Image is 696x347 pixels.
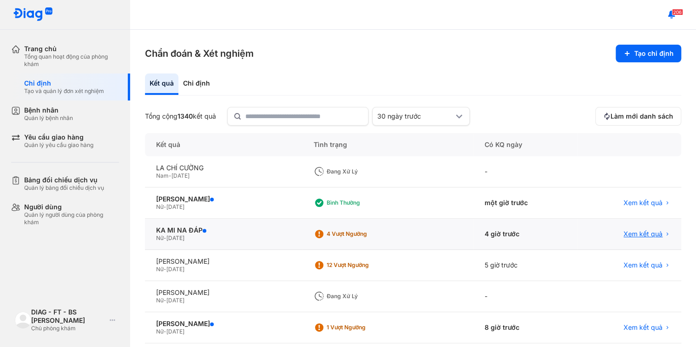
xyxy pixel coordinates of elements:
[164,266,166,273] span: -
[156,164,291,172] div: LA CHÍ CƯỜNG
[156,328,164,335] span: Nữ
[616,45,681,62] button: Tạo chỉ định
[595,107,681,126] button: Làm mới danh sách
[166,328,184,335] span: [DATE]
[156,195,291,203] div: [PERSON_NAME]
[473,156,578,187] div: -
[156,172,169,179] span: Nam
[24,45,119,53] div: Trang chủ
[24,133,93,141] div: Yêu cầu giao hàng
[24,106,73,114] div: Bệnh nhân
[24,114,73,122] div: Quản lý bệnh nhân
[24,141,93,149] div: Quản lý yêu cầu giao hàng
[156,226,291,234] div: KA MI NA ĐÁP
[473,219,578,250] div: 4 giờ trước
[473,281,578,312] div: -
[327,199,401,207] div: Bình thường
[24,87,104,95] div: Tạo và quản lý đơn xét nghiệm
[145,133,302,156] div: Kết quả
[473,250,578,281] div: 5 giờ trước
[327,261,401,269] div: 12 Vượt ngưỡng
[156,257,291,266] div: [PERSON_NAME]
[145,47,254,60] h3: Chẩn đoán & Xét nghiệm
[177,112,193,120] span: 1340
[156,203,164,210] span: Nữ
[166,203,184,210] span: [DATE]
[156,266,164,273] span: Nữ
[164,234,166,241] span: -
[171,172,190,179] span: [DATE]
[624,323,663,332] span: Xem kết quả
[624,230,663,238] span: Xem kết quả
[473,133,578,156] div: Có KQ ngày
[169,172,171,179] span: -
[15,312,31,328] img: logo
[31,325,106,332] div: Chủ phòng khám
[156,297,164,304] span: Nữ
[24,203,119,211] div: Người dùng
[377,112,453,120] div: 30 ngày trước
[624,199,663,207] span: Xem kết quả
[145,112,216,120] div: Tổng cộng kết quả
[164,328,166,335] span: -
[24,184,104,192] div: Quản lý bảng đối chiếu dịch vụ
[24,53,119,68] div: Tổng quan hoạt động của phòng khám
[156,288,291,297] div: [PERSON_NAME]
[473,312,578,343] div: 8 giờ trước
[327,324,401,331] div: 1 Vượt ngưỡng
[672,9,683,15] span: 206
[327,168,401,175] div: Đang xử lý
[166,297,184,304] span: [DATE]
[24,79,104,87] div: Chỉ định
[13,7,53,22] img: logo
[31,308,106,325] div: DIAG - FT - BS [PERSON_NAME]
[166,234,184,241] span: [DATE]
[302,133,473,156] div: Tình trạng
[24,176,104,184] div: Bảng đối chiếu dịch vụ
[164,203,166,210] span: -
[327,230,401,238] div: 4 Vượt ngưỡng
[178,73,215,95] div: Chỉ định
[166,266,184,273] span: [DATE]
[24,211,119,226] div: Quản lý người dùng của phòng khám
[156,234,164,241] span: Nữ
[156,320,291,328] div: [PERSON_NAME]
[611,112,673,120] span: Làm mới danh sách
[327,293,401,300] div: Đang xử lý
[145,73,178,95] div: Kết quả
[624,261,663,269] span: Xem kết quả
[164,297,166,304] span: -
[473,187,578,219] div: một giờ trước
